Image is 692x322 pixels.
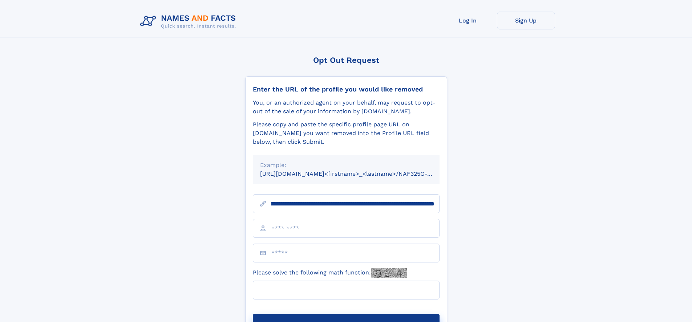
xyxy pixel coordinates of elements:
[439,12,497,29] a: Log In
[253,98,440,116] div: You, or an authorized agent on your behalf, may request to opt-out of the sale of your informatio...
[260,170,453,177] small: [URL][DOMAIN_NAME]<firstname>_<lastname>/NAF325G-xxxxxxxx
[497,12,555,29] a: Sign Up
[260,161,432,170] div: Example:
[253,85,440,93] div: Enter the URL of the profile you would like removed
[137,12,242,31] img: Logo Names and Facts
[253,120,440,146] div: Please copy and paste the specific profile page URL on [DOMAIN_NAME] you want removed into the Pr...
[253,268,407,278] label: Please solve the following math function:
[245,56,447,65] div: Opt Out Request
